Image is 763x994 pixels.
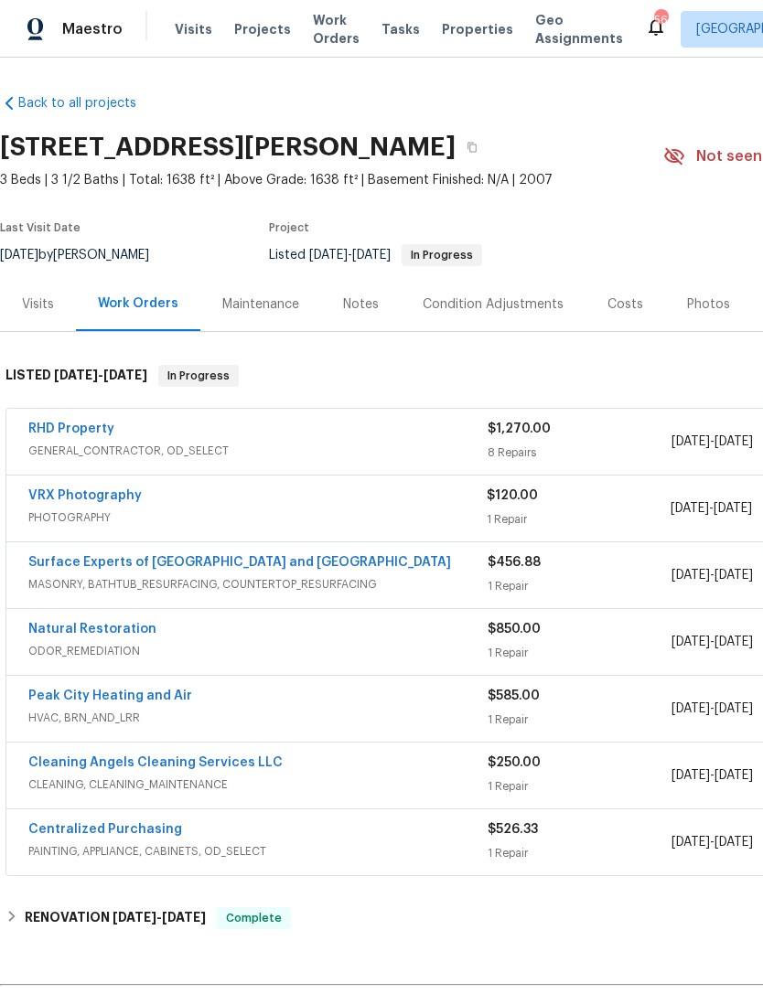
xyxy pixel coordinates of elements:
span: [DATE] [715,769,753,782]
span: MASONRY, BATHTUB_RESURFACING, COUNTERTOP_RESURFACING [28,575,488,593]
span: [DATE] [715,702,753,715]
span: Listed [269,249,482,262]
span: $456.88 [488,556,541,569]
span: [DATE] [715,836,753,849]
span: - [113,911,206,924]
span: PHOTOGRAPHY [28,508,487,527]
span: - [309,249,391,262]
span: Visits [175,20,212,38]
span: In Progress [160,367,237,385]
span: [DATE] [714,502,752,515]
span: [DATE] [309,249,348,262]
span: [DATE] [352,249,391,262]
span: - [672,566,753,584]
div: 1 Repair [488,711,672,729]
div: 1 Repair [488,644,672,662]
div: 1 Repair [488,844,672,862]
div: 1 Repair [488,577,672,595]
a: Cleaning Angels Cleaning Services LLC [28,756,283,769]
div: 56 [654,11,667,29]
div: Notes [343,295,379,314]
div: Visits [22,295,54,314]
span: Geo Assignments [535,11,623,48]
span: Tasks [381,23,420,36]
span: - [671,499,752,518]
div: 1 Repair [487,510,670,529]
span: [DATE] [672,636,710,648]
h6: RENOVATION [25,907,206,929]
span: In Progress [403,250,480,261]
span: Properties [442,20,513,38]
span: - [672,766,753,785]
span: $850.00 [488,623,541,636]
div: Maintenance [222,295,299,314]
span: [DATE] [672,702,710,715]
div: Costs [607,295,643,314]
span: [DATE] [103,369,147,381]
div: 1 Repair [488,777,672,796]
span: [DATE] [54,369,98,381]
a: Surface Experts of [GEOGRAPHIC_DATA] and [GEOGRAPHIC_DATA] [28,556,451,569]
span: [DATE] [672,769,710,782]
span: - [672,700,753,718]
span: Work Orders [313,11,360,48]
span: Complete [219,909,289,927]
span: - [54,369,147,381]
span: Project [269,222,309,233]
span: $1,270.00 [488,422,551,435]
span: $585.00 [488,689,540,702]
span: [DATE] [113,911,156,924]
a: RHD Property [28,422,114,435]
div: Photos [687,295,730,314]
span: [DATE] [672,435,710,448]
div: 8 Repairs [488,444,672,462]
span: GENERAL_CONTRACTOR, OD_SELECT [28,442,488,460]
span: $250.00 [488,756,541,769]
span: - [672,833,753,851]
span: - [672,633,753,651]
span: Projects [234,20,291,38]
span: [DATE] [672,569,710,582]
span: [DATE] [715,636,753,648]
span: [DATE] [672,836,710,849]
span: [DATE] [715,569,753,582]
span: CLEANING, CLEANING_MAINTENANCE [28,775,488,794]
span: [DATE] [162,911,206,924]
span: HVAC, BRN_AND_LRR [28,709,488,727]
div: Condition Adjustments [423,295,564,314]
span: $526.33 [488,823,538,836]
span: [DATE] [671,502,709,515]
span: [DATE] [715,435,753,448]
span: Maestro [62,20,123,38]
span: PAINTING, APPLIANCE, CABINETS, OD_SELECT [28,842,488,860]
span: ODOR_REMEDIATION [28,642,488,660]
a: Natural Restoration [28,623,156,636]
div: Work Orders [98,294,178,313]
a: VRX Photography [28,489,142,502]
a: Peak City Heating and Air [28,689,192,702]
button: Copy Address [456,131,489,164]
a: Centralized Purchasing [28,823,182,836]
span: $120.00 [487,489,538,502]
span: - [672,433,753,451]
h6: LISTED [5,365,147,387]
